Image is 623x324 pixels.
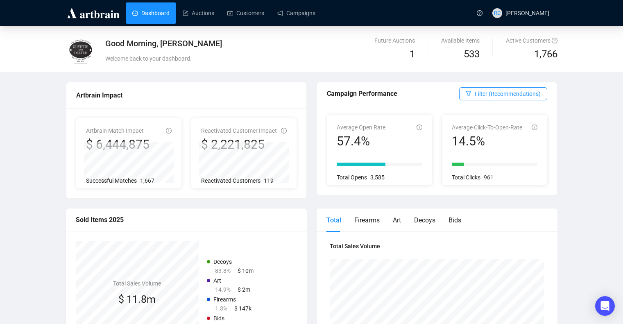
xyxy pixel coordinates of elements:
span: info-circle [281,128,287,134]
span: Decoys [213,258,232,265]
span: 119 [264,177,274,184]
span: [PERSON_NAME] [505,10,549,16]
span: Total Clicks [452,174,480,181]
span: Average Open Rate [337,124,385,131]
span: 533 [464,48,480,60]
span: info-circle [532,125,537,130]
div: Good Morning, [PERSON_NAME] [105,38,392,49]
div: Sold Items 2025 [76,215,297,225]
div: Firearms [354,215,380,225]
button: Filter (Recommendations) [459,87,547,100]
img: logo [66,7,121,20]
span: question-circle [477,10,483,16]
span: Reactivated Customer Impact [201,127,277,134]
div: 14.5% [452,134,522,149]
span: Average Click-To-Open-Rate [452,124,522,131]
a: Customers [227,2,264,24]
div: Bids [449,215,461,225]
span: 1,766 [534,47,557,62]
span: $ 11.8m [118,293,156,305]
span: Bids [213,315,224,322]
div: $ 6,444,875 [86,137,150,152]
div: Campaign Performance [327,88,459,99]
span: Artbrain Match Impact [86,127,144,134]
span: Art [213,277,221,284]
span: $ 147k [234,305,251,312]
span: 961 [484,174,494,181]
a: Dashboard [132,2,170,24]
span: RD [494,9,501,17]
a: Campaigns [277,2,315,24]
span: info-circle [166,128,172,134]
div: $ 2,221,825 [201,137,277,152]
span: filter [466,91,471,96]
div: Available Items [441,36,480,45]
div: Open Intercom Messenger [595,296,615,316]
div: Decoys [414,215,435,225]
a: Auctions [183,2,214,24]
span: 1 [410,48,415,60]
span: Filter (Recommendations) [475,89,541,98]
span: 83.8% [215,267,231,274]
h4: Total Sales Volume [113,279,161,288]
span: info-circle [417,125,422,130]
span: 1.3% [215,305,227,312]
span: 1,667 [140,177,154,184]
div: Artbrain Impact [76,90,297,100]
span: Reactivated Customers [201,177,261,184]
span: Firearms [213,296,236,303]
img: guyette.jpg [66,36,95,65]
span: $ 2m [238,286,250,293]
div: 57.4% [337,134,385,149]
h4: Total Sales Volume [330,242,544,251]
span: 14.9% [215,286,231,293]
span: Active Customers [506,37,557,44]
span: Successful Matches [86,177,137,184]
span: question-circle [552,38,557,43]
span: $ 10m [238,267,254,274]
span: 3,585 [370,174,385,181]
span: Total Opens [337,174,367,181]
div: Total [326,215,341,225]
div: Future Auctions [374,36,415,45]
div: Art [393,215,401,225]
div: Welcome back to your dashboard. [105,54,392,63]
